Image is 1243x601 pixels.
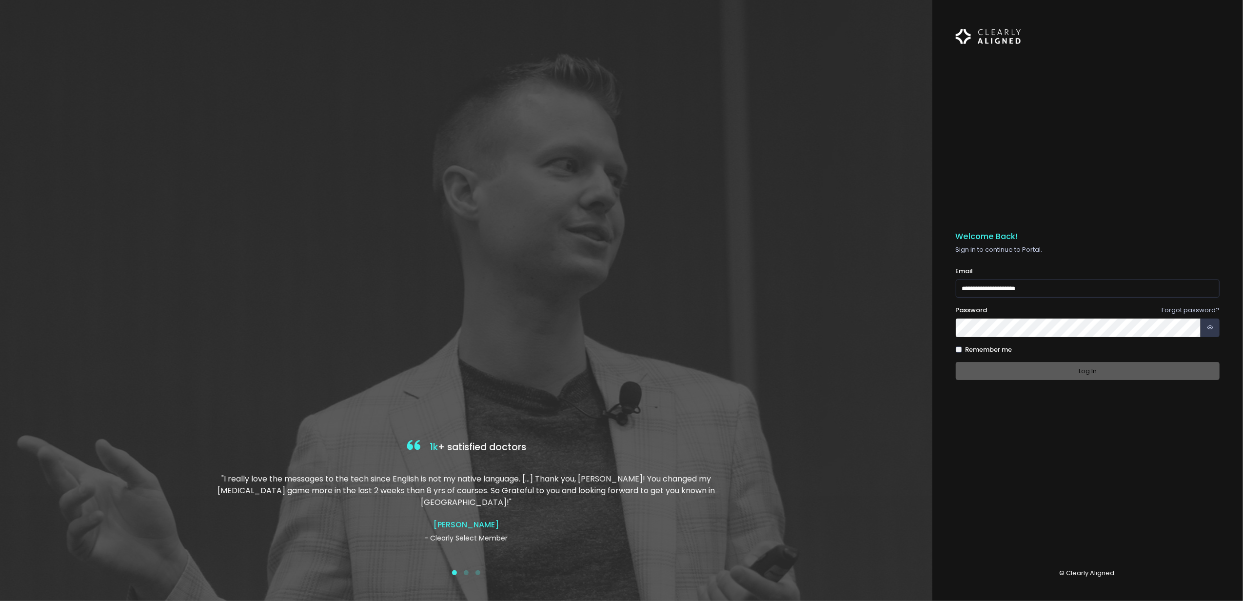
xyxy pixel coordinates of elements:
img: Logo Horizontal [956,23,1021,50]
p: Sign in to continue to Portal. [956,245,1220,255]
h4: [PERSON_NAME] [210,520,722,529]
a: Forgot password? [1162,305,1220,315]
p: © Clearly Aligned. [956,568,1220,578]
label: Password [956,305,987,315]
span: 1k [430,441,438,454]
label: Remember me [965,345,1012,355]
h5: Welcome Back! [956,232,1220,241]
p: - Clearly Select Member [210,533,722,543]
label: Email [956,266,973,276]
h4: + satisfied doctors [210,438,722,458]
p: "I really love the messages to the tech since English is not my native language. […] Thank you, [... [210,473,722,508]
